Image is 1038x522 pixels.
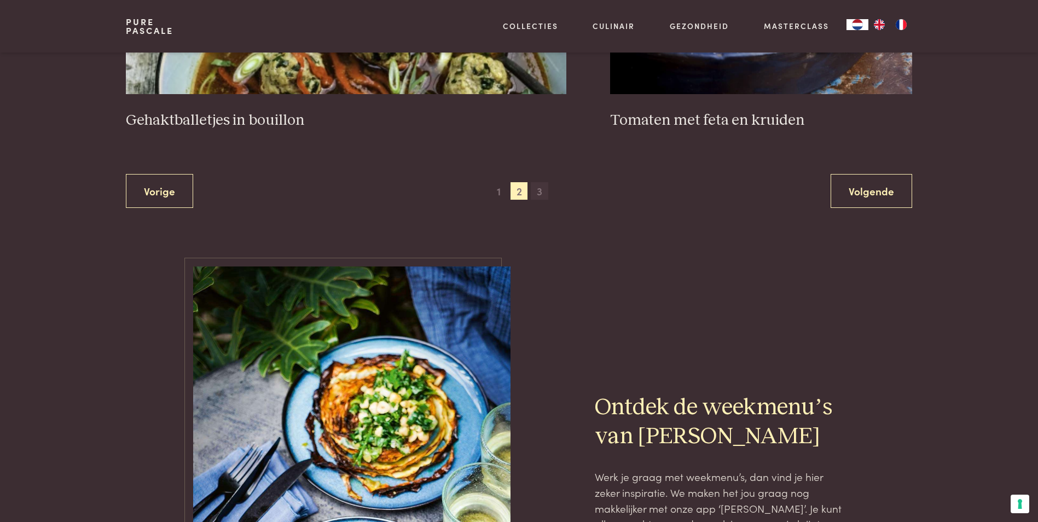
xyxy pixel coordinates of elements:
a: Culinair [593,20,635,32]
aside: Language selected: Nederlands [846,19,912,30]
h3: Tomaten met feta en kruiden [610,111,912,130]
a: Vorige [126,174,193,208]
h3: Gehaktballetjes in bouillon [126,111,566,130]
a: Gezondheid [670,20,729,32]
h2: Ontdek de weekmenu’s van [PERSON_NAME] [595,393,845,451]
a: Masterclass [764,20,829,32]
span: 2 [511,182,528,200]
a: PurePascale [126,18,173,35]
a: Collecties [503,20,558,32]
div: Language [846,19,868,30]
button: Uw voorkeuren voor toestemming voor trackingtechnologieën [1011,495,1029,513]
span: 3 [531,182,548,200]
a: EN [868,19,890,30]
span: 1 [490,182,507,200]
a: NL [846,19,868,30]
a: Volgende [831,174,912,208]
a: FR [890,19,912,30]
ul: Language list [868,19,912,30]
